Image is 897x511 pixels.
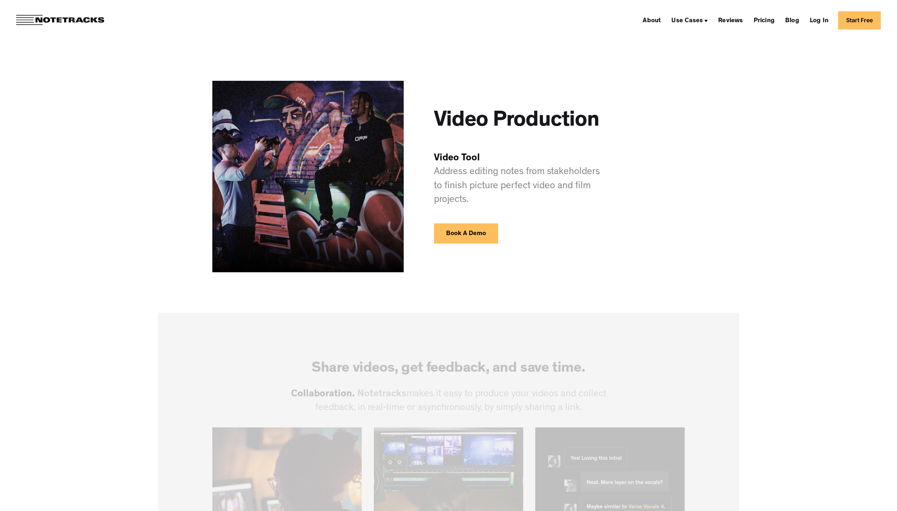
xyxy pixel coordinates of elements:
[434,152,604,207] p: Address editing notes from stakeholders to finish picture perfect video and film projects.
[434,154,480,164] span: Video Tool
[838,11,881,29] a: Start Free
[639,14,664,27] a: About
[750,14,778,27] a: Pricing
[807,14,832,27] a: Log In
[668,14,711,27] div: Use Cases
[782,14,803,27] a: Blog
[273,388,624,415] p: makes it easy to produce your videos and collect feedback, in real-time or asynchronously, by sim...
[357,390,407,400] span: Notetracks
[291,390,355,400] span: Collaboration.
[312,361,585,378] h3: Share videos, get feedback, and save time.
[671,18,703,24] div: Use Cases
[434,223,498,244] a: Book A Demo
[434,109,599,134] h1: Video Production
[715,14,746,27] a: Reviews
